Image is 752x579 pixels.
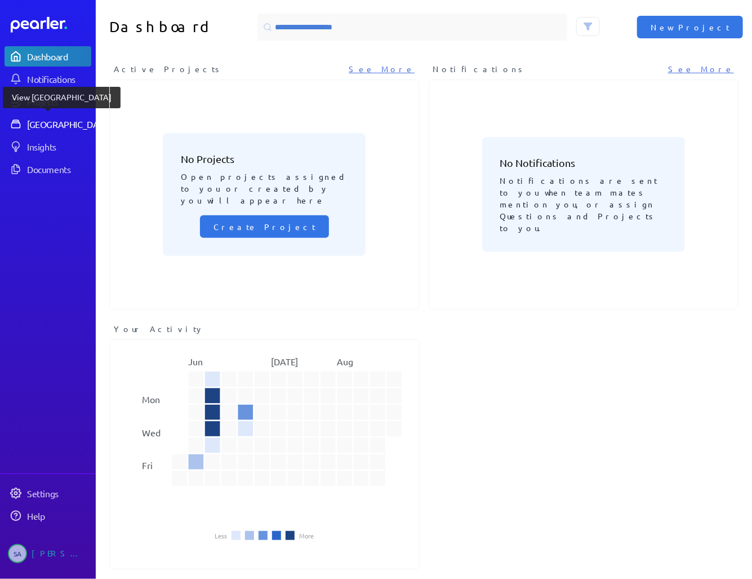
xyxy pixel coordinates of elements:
[5,136,91,157] a: Insights
[637,16,743,38] button: New Project
[5,91,91,112] a: Projects
[271,356,298,368] text: [DATE]
[651,21,729,33] span: New Project
[27,141,90,152] div: Insights
[200,215,329,238] button: Create Project
[142,427,161,438] text: Wed
[189,356,203,368] text: Jun
[114,63,223,75] span: Active Projects
[27,163,90,175] div: Documents
[27,73,90,85] div: Notifications
[27,51,90,62] div: Dashboard
[349,63,415,75] a: See More
[142,460,153,471] text: Fri
[27,118,111,130] div: [GEOGRAPHIC_DATA]
[337,356,354,368] text: Aug
[500,170,667,234] p: Notifications are sent to you when team mates mention you, or assign Questions and Projects to you.
[5,46,91,67] a: Dashboard
[5,506,91,526] a: Help
[433,63,527,75] span: Notifications
[27,96,90,107] div: Projects
[500,155,667,170] h3: No Notifications
[215,532,227,539] li: Less
[11,17,91,33] a: Dashboard
[668,63,734,75] a: See More
[5,69,91,89] a: Notifications
[109,14,253,41] h1: Dashboard
[114,323,204,335] span: Your Activity
[5,114,91,134] a: [GEOGRAPHIC_DATA]
[213,221,315,232] span: Create Project
[5,483,91,503] a: Settings
[181,166,348,206] p: Open projects assigned to you or created by you will appear here
[181,151,348,166] h3: No Projects
[5,540,91,568] a: SA[PERSON_NAME]
[5,159,91,179] a: Documents
[8,544,27,563] span: Steve Ackermann
[27,510,90,521] div: Help
[299,532,314,539] li: More
[32,544,88,563] div: [PERSON_NAME]
[142,394,160,405] text: Mon
[27,488,90,499] div: Settings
